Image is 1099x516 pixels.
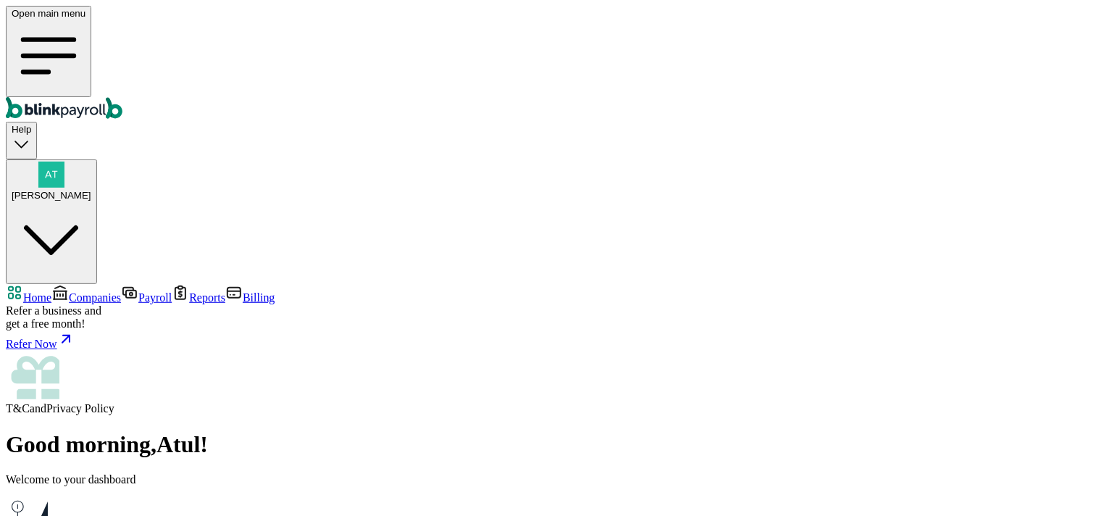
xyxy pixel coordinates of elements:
[30,402,46,415] span: and
[6,473,1093,486] p: Welcome to your dashboard
[6,6,91,97] button: Open main menu
[6,284,1093,415] nav: Sidebar
[243,291,275,304] span: Billing
[6,122,37,159] button: Help
[12,190,91,201] span: [PERSON_NAME]
[6,159,97,285] button: [PERSON_NAME]
[6,304,1093,330] div: Refer a business and get a free month!
[6,6,1093,122] nav: Global
[69,291,121,304] span: Companies
[6,402,30,415] span: T&C
[6,291,51,304] a: Home
[51,291,121,304] a: Companies
[6,431,1093,458] h1: Good morning , Atul !
[12,8,85,19] span: Open main menu
[858,359,1099,516] iframe: Chat Widget
[189,291,225,304] span: Reports
[172,291,225,304] a: Reports
[138,291,172,304] span: Payroll
[46,402,114,415] span: Privacy Policy
[23,291,51,304] span: Home
[12,124,31,135] span: Help
[225,291,275,304] a: Billing
[6,330,1093,351] a: Refer Now
[121,291,172,304] a: Payroll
